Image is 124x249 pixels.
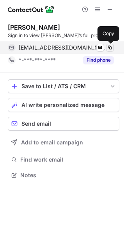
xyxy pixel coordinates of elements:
button: Notes [8,170,119,181]
button: Add to email campaign [8,135,119,149]
div: Save to List / ATS / CRM [21,83,106,89]
span: Find work email [20,156,116,163]
span: Notes [20,172,116,179]
button: Reveal Button [83,56,114,64]
span: AI write personalized message [21,102,105,108]
button: save-profile-one-click [8,79,119,93]
span: Add to email campaign [21,139,83,146]
button: Find work email [8,154,119,165]
img: ContactOut v5.3.10 [8,5,55,14]
button: AI write personalized message [8,98,119,112]
button: Send email [8,117,119,131]
span: Send email [21,121,51,127]
span: [EMAIL_ADDRESS][DOMAIN_NAME] [19,44,108,51]
div: Sign in to view [PERSON_NAME]’s full profile [8,32,119,39]
div: [PERSON_NAME] [8,23,60,31]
